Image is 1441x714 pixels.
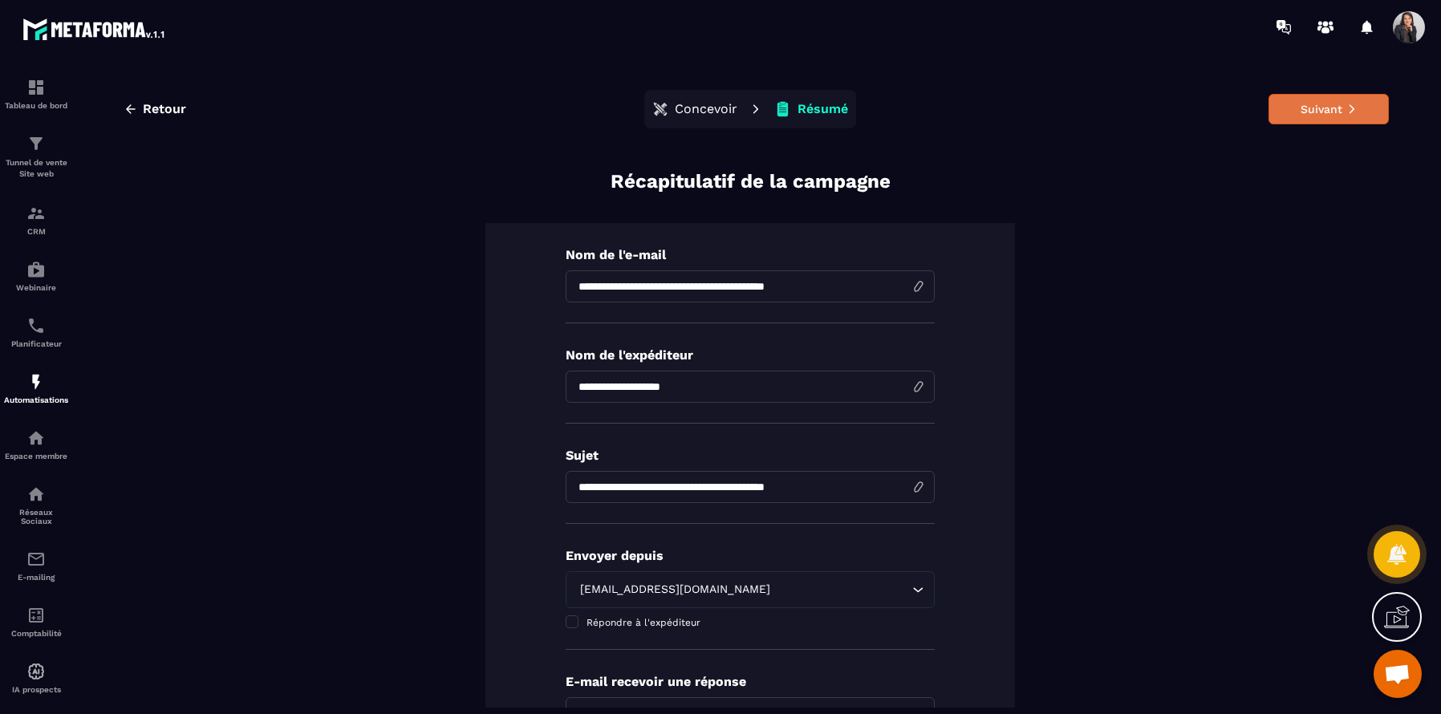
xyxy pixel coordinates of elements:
img: scheduler [26,316,46,335]
img: accountant [26,606,46,625]
img: formation [26,204,46,223]
button: Retour [112,95,198,124]
p: Planificateur [4,339,68,348]
img: formation [26,78,46,97]
p: E-mailing [4,573,68,582]
a: formationformationTunnel de vente Site web [4,122,68,192]
div: Ouvrir le chat [1374,650,1422,698]
p: Comptabilité [4,629,68,638]
img: automations [26,372,46,391]
span: Répondre à l'expéditeur [587,617,700,628]
p: IA prospects [4,685,68,694]
p: CRM [4,227,68,236]
p: Concevoir [675,101,737,117]
p: Récapitulatif de la campagne [611,168,891,195]
img: automations [26,428,46,448]
a: automationsautomationsAutomatisations [4,360,68,416]
a: accountantaccountantComptabilité [4,594,68,650]
a: formationformationTableau de bord [4,66,68,122]
a: formationformationCRM [4,192,68,248]
img: automations [26,662,46,681]
span: [EMAIL_ADDRESS][DOMAIN_NAME] [576,581,773,598]
p: Nom de l'expéditeur [566,347,935,363]
a: social-networksocial-networkRéseaux Sociaux [4,473,68,538]
p: E-mail recevoir une réponse [566,674,935,689]
button: Résumé [769,93,853,125]
p: Tableau de bord [4,101,68,110]
p: Tunnel de vente Site web [4,157,68,180]
img: social-network [26,485,46,504]
p: Envoyer depuis [566,548,935,563]
a: automationsautomationsEspace membre [4,416,68,473]
p: Espace membre [4,452,68,460]
a: schedulerschedulerPlanificateur [4,304,68,360]
p: Réseaux Sociaux [4,508,68,525]
img: logo [22,14,167,43]
a: automationsautomationsWebinaire [4,248,68,304]
img: formation [26,134,46,153]
button: Suivant [1268,94,1389,124]
input: Search for option [773,581,908,598]
p: Webinaire [4,283,68,292]
a: emailemailE-mailing [4,538,68,594]
img: automations [26,260,46,279]
button: Concevoir [647,93,742,125]
p: Résumé [798,101,848,117]
p: Nom de l'e-mail [566,247,935,262]
span: Retour [143,101,186,117]
p: Automatisations [4,396,68,404]
div: Search for option [566,571,935,608]
img: email [26,550,46,569]
p: Sujet [566,448,935,463]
